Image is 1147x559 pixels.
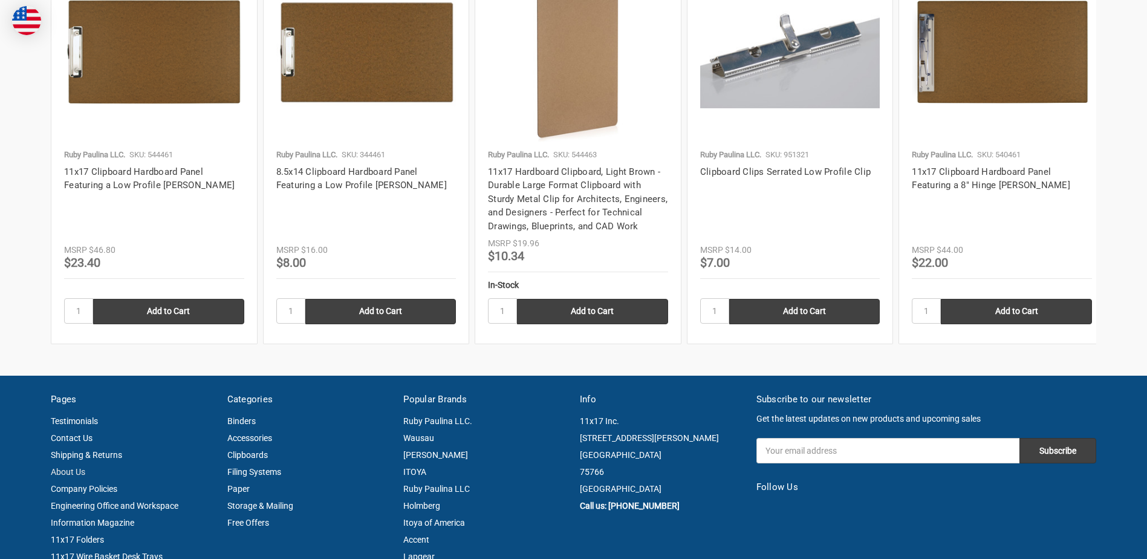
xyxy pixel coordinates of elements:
a: Accessories [227,433,272,443]
span: $10.34 [488,249,524,263]
p: Ruby Paulina LLC. [700,149,761,161]
p: SKU: 544461 [129,149,173,161]
h5: Popular Brands [403,393,567,407]
input: Add to Cart [93,299,244,324]
p: Ruby Paulina LLC. [912,149,973,161]
span: $14.00 [725,245,752,255]
p: Get the latest updates on new products and upcoming sales [756,413,1096,425]
a: Filing Systems [227,467,281,477]
a: Holmberg [403,501,440,511]
a: Ruby Paulina LLC [403,484,470,494]
div: MSRP [488,237,511,250]
input: Subscribe [1019,438,1096,463]
a: 11x17 Hardboard Clipboard, Light Brown - Durable Large Format Clipboard with Sturdy Metal Clip fo... [488,166,668,232]
a: Storage & Mailing [227,501,293,511]
div: In-Stock [488,279,668,292]
a: Call us: [PHONE_NUMBER] [580,501,680,511]
a: Contact Us [51,433,93,443]
p: Ruby Paulina LLC. [488,149,549,161]
a: Engineering Office and Workspace Information Magazine [51,501,178,528]
p: SKU: 544463 [553,149,597,161]
a: ITOYA [403,467,426,477]
a: About Us [51,467,85,477]
span: $8.00 [276,255,306,270]
span: $46.80 [89,245,115,255]
input: Your email address [756,438,1019,463]
a: Shipping & Returns [51,450,122,460]
a: Wausau [403,433,434,443]
p: SKU: 540461 [977,149,1021,161]
a: Ruby Paulina LLC. [403,416,472,426]
div: MSRP [700,244,723,257]
a: Accent [403,535,429,544]
a: Company Policies [51,484,117,494]
input: Add to Cart [517,299,668,324]
div: MSRP [64,244,87,257]
p: SKU: 344461 [342,149,385,161]
span: $23.40 [64,255,100,270]
a: Clipboard Clips Serrated Low Profile Clip [700,166,871,177]
h5: Info [580,393,744,407]
p: Ruby Paulina LLC. [276,149,337,161]
h5: Pages [51,393,215,407]
a: 11x17 Folders [51,535,104,544]
input: Add to Cart [941,299,1092,324]
span: $19.96 [513,238,539,248]
img: duty and tax information for United States [12,6,41,35]
h5: Subscribe to our newsletter [756,393,1096,407]
input: Add to Cart [305,299,457,324]
a: Clipboards [227,450,268,460]
a: Itoya of America [403,518,465,528]
span: $44.00 [937,245,963,255]
span: $22.00 [912,255,948,270]
a: Paper [227,484,250,494]
div: MSRP [912,244,935,257]
a: [PERSON_NAME] [403,450,468,460]
p: SKU: 951321 [765,149,809,161]
p: Ruby Paulina LLC. [64,149,125,161]
span: $7.00 [700,255,730,270]
a: 11x17 Clipboard Hardboard Panel Featuring a Low Profile [PERSON_NAME] [64,166,235,191]
a: Testimonials [51,416,98,426]
a: Binders [227,416,256,426]
span: $16.00 [301,245,328,255]
div: MSRP [276,244,299,257]
address: 11x17 Inc. [STREET_ADDRESS][PERSON_NAME] [GEOGRAPHIC_DATA] 75766 [GEOGRAPHIC_DATA] [580,413,744,497]
h5: Follow Us [756,480,1096,494]
a: 11x17 Clipboard Hardboard Panel Featuring a 8" Hinge [PERSON_NAME] [912,166,1070,191]
a: Free Offers [227,518,269,528]
input: Add to Cart [729,299,880,324]
h5: Categories [227,393,391,407]
a: 8.5x14 Clipboard Hardboard Panel Featuring a Low Profile [PERSON_NAME] [276,166,447,191]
